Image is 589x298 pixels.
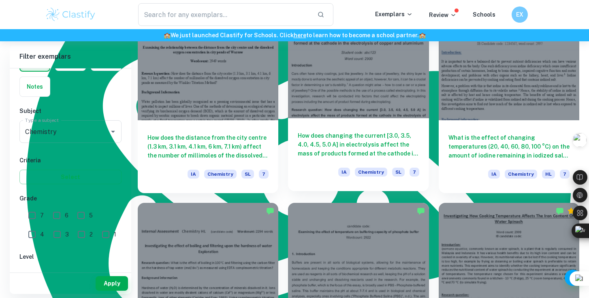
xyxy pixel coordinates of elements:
[89,211,93,220] span: 5
[355,168,387,177] span: Chemistry
[567,207,575,215] div: Premium
[25,117,59,123] label: Type a subject
[138,15,278,193] a: How does the distance from the city centre (1.3 km, 3.1 km, 4.1 km, 6 km, 7.1 km) affect the numb...
[298,131,419,158] h6: How does changing the current [3.0, 3.5, 4.0, 4.5, 5.0 A] in electrolysis affect the mass of prod...
[164,32,171,38] span: 🏫
[20,77,50,96] button: Notes
[560,170,570,179] span: 7
[294,32,306,38] a: here
[45,6,96,23] img: Clastify logo
[19,106,122,115] h6: Subject
[90,230,93,239] span: 2
[65,211,68,220] span: 6
[107,126,119,137] button: Open
[188,170,199,179] span: IA
[565,270,581,286] button: Help and Feedback
[96,276,128,291] button: Apply
[19,252,122,261] h6: Level
[505,170,537,179] span: Chemistry
[417,207,425,215] img: Marked
[512,6,528,23] button: EX
[266,207,274,215] img: Marked
[19,170,122,184] button: Select
[204,170,237,179] span: Chemistry
[19,194,122,203] h6: Grade
[338,168,350,177] span: IA
[448,133,570,160] h6: What is the effect of changing temperatures (20, 40, 60, 80, 100 °C) on the amount of iodine rema...
[40,211,44,220] span: 7
[10,45,131,68] h6: Filter exemplars
[429,11,457,19] p: Review
[410,168,419,177] span: 7
[542,170,555,179] span: HL
[2,31,587,40] h6: We just launched Clastify for Schools. Click to learn how to become a school partner.
[419,32,426,38] span: 🏫
[138,3,311,26] input: Search for any exemplars...
[488,170,500,179] span: IA
[515,10,525,19] h6: EX
[19,156,122,165] h6: Criteria
[392,168,405,177] span: SL
[147,133,269,160] h6: How does the distance from the city centre (1.3 km, 3.1 km, 4.1 km, 6 km, 7.1 km) affect the numb...
[375,10,413,19] p: Exemplars
[40,230,44,239] span: 4
[114,230,116,239] span: 1
[439,15,579,193] a: What is the effect of changing temperatures (20, 40, 60, 80, 100 °C) on the amount of iodine rema...
[259,170,269,179] span: 7
[556,207,564,215] img: Marked
[288,15,429,193] a: How does changing the current [3.0, 3.5, 4.0, 4.5, 5.0 A] in electrolysis affect the mass of prod...
[65,230,69,239] span: 3
[473,11,495,18] a: Schools
[241,170,254,179] span: SL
